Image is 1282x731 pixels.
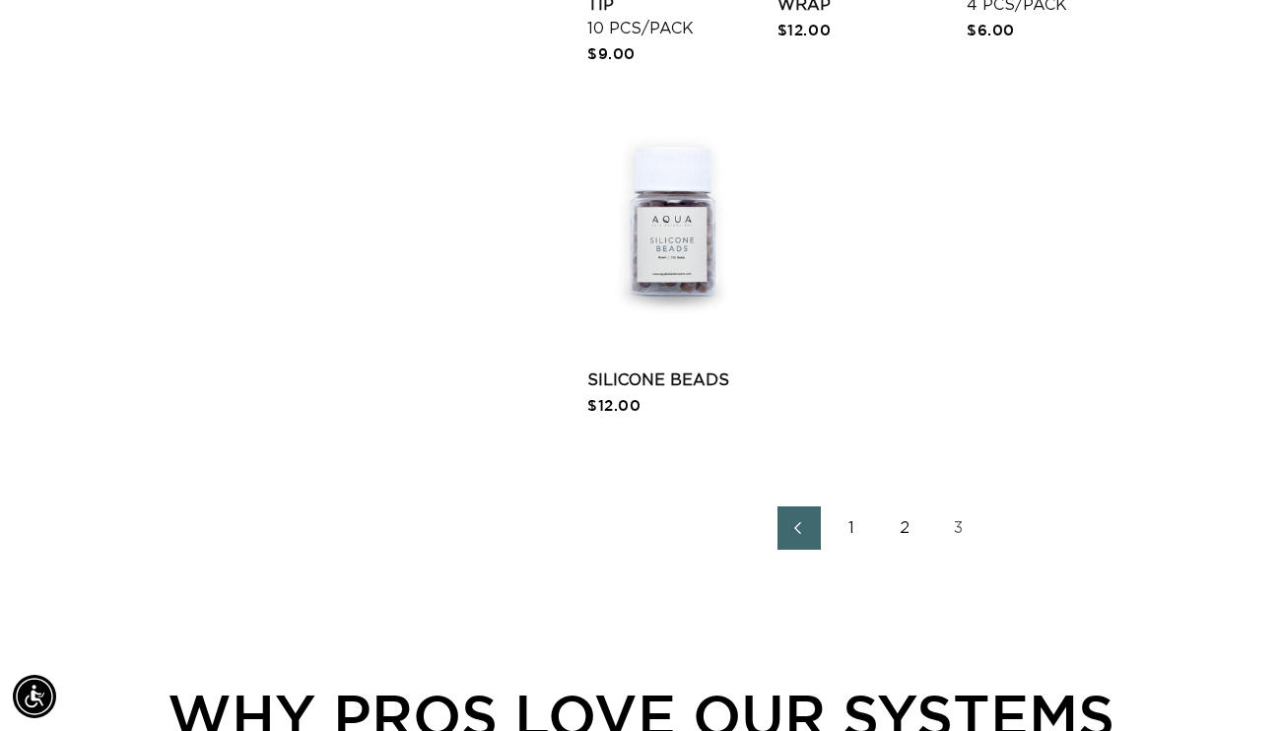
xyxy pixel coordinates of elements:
a: Page 3 [937,506,980,550]
a: Page 2 [884,506,927,550]
a: Page 1 [831,506,874,550]
iframe: Chat Widget [1183,636,1282,731]
nav: Pagination [587,506,1170,550]
div: Accessibility Menu [13,675,56,718]
a: Silicone Beads [587,368,757,392]
a: Previous page [777,506,821,550]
